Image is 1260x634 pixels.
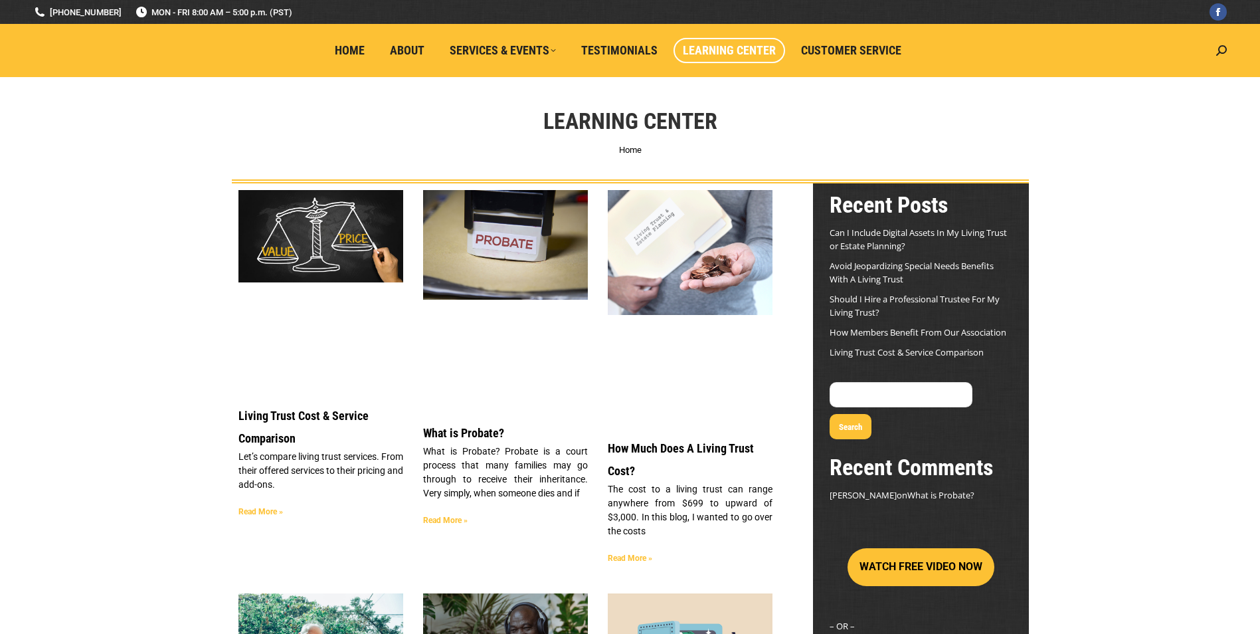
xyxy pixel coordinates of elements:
[830,414,871,439] button: Search
[792,38,911,63] a: Customer Service
[33,6,122,19] a: [PHONE_NUMBER]
[830,326,1006,338] a: How Members Benefit From Our Association
[830,346,984,358] a: Living Trust Cost & Service Comparison
[830,190,1012,219] h2: Recent Posts
[335,43,365,58] span: Home
[423,445,588,500] p: What is Probate? Probate is a court process that many families may go through to receive their in...
[674,38,785,63] a: Learning Center
[381,38,434,63] a: About
[608,482,772,538] p: The cost to a living trust can range anywhere from $699 to upward of $3,000. In this blog, I want...
[1210,3,1227,21] a: Facebook page opens in new window
[135,6,292,19] span: MON - FRI 8:00 AM – 5:00 p.m. (PST)
[608,190,772,315] img: Living Trust Cost
[238,190,403,282] img: Living Trust Service and Price Comparison Blog Image
[608,190,772,424] a: Living Trust Cost
[619,145,642,155] a: Home
[238,409,369,445] a: Living Trust Cost & Service Comparison
[238,450,403,492] p: Let’s compare living trust services. From their offered services to their pricing and add-ons.
[423,190,588,409] a: What is Probate?
[848,548,994,586] button: WATCH FREE VIDEO NOW
[581,43,658,58] span: Testimonials
[830,227,1007,252] a: Can I Include Digital Assets In My Living Trust or Estate Planning?
[238,507,283,516] a: Read more about Living Trust Cost & Service Comparison
[238,190,403,391] a: Living Trust Service and Price Comparison Blog Image
[423,426,504,440] a: What is Probate?
[390,43,424,58] span: About
[848,561,994,573] a: WATCH FREE VIDEO NOW
[608,441,754,478] a: How Much Does A Living Trust Cost?
[830,293,1000,318] a: Should I Hire a Professional Trustee For My Living Trust?
[907,489,974,501] a: What is Probate?
[572,38,667,63] a: Testimonials
[830,453,1012,482] h2: Recent Comments
[450,43,556,58] span: Services & Events
[801,43,901,58] span: Customer Service
[423,190,588,300] img: What is Probate?
[325,38,374,63] a: Home
[543,106,717,136] h1: Learning Center
[830,260,994,285] a: Avoid Jeopardizing Special Needs Benefits With A Living Trust
[608,554,652,563] a: Read more about How Much Does A Living Trust Cost?
[830,488,1012,502] footer: on
[423,516,468,525] a: Read more about What is Probate?
[830,489,897,501] span: [PERSON_NAME]
[683,43,776,58] span: Learning Center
